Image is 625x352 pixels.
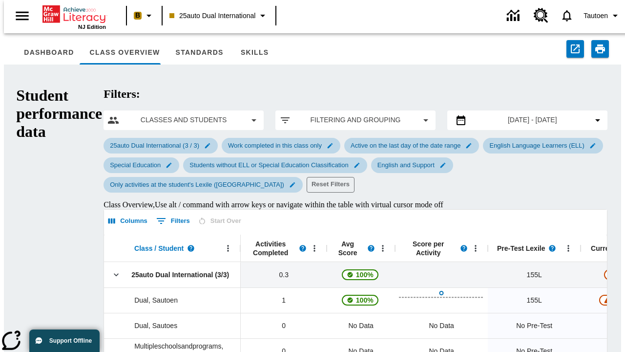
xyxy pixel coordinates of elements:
[371,157,453,173] div: Edit English and Support filter selected submenu item
[424,316,459,335] div: No Data, Dual, Sautoes
[279,114,432,126] button: Apply filters menu item
[104,200,607,209] div: Class Overview , Use alt / command with arrow keys or navigate within the table with virtual curs...
[561,241,576,256] button: Open Menu
[352,291,377,309] span: 100%
[246,240,295,257] span: Activities Completed
[592,114,604,126] svg: Collapse Date Range Filter
[106,214,150,229] button: Select columns
[527,295,542,306] span: 155 Lexile, Dual, Sautoen
[327,262,395,287] div: , 100%, This student's Average First Try Score 100% is above 75%, 25auto Dual International (3/3)
[241,262,327,287] div: 0.3, 25auto Dual International (3/3)
[109,267,124,282] button: Click here to collapse the class row
[364,241,378,256] button: Read more about the Average score
[483,142,590,149] span: English Language Learners (ELL)
[327,287,395,313] div: , 100%, This student's Average First Try Score 100% is above 75%, Dual, Sautoen
[184,161,354,169] span: Students without ELL or Special Education Classification
[591,40,609,58] button: Print
[107,114,260,126] button: Select classes and students menu item
[497,244,545,253] span: Pre-Test Lexile
[241,313,327,338] div: 0, Dual, Sautoes
[104,161,167,169] span: Special Education
[166,7,272,24] button: Class: 25auto Dual International, Select your class
[78,24,106,30] span: NJ Edition
[241,287,327,313] div: 1, Dual, Sautoen
[222,142,328,149] span: Work completed in this class only
[49,337,92,344] span: Support Offline
[352,266,377,284] span: 100%
[82,41,168,65] button: Class Overview
[134,295,178,305] span: Dual, Sautoen
[8,1,37,30] button: Open side menu
[583,11,608,21] span: Tautoen
[168,41,231,65] button: Standards
[154,213,192,229] button: Show filters
[104,142,205,149] span: 25auto Dual International (3 / 3)
[221,241,235,256] button: Open Menu
[508,115,557,125] span: [DATE] - [DATE]
[29,330,100,352] button: Support Offline
[299,115,412,125] span: Filtering and Grouping
[345,142,466,149] span: Active on the last day of the date range
[104,181,290,188] span: Only activities at the student's Lexile ([GEOGRAPHIC_DATA])
[16,41,82,65] button: Dashboard
[332,240,364,257] span: Avg Score
[457,241,471,256] button: Read more about Score per Activity
[104,88,607,101] h2: Filters:
[528,2,554,29] a: Resource Center, Will open in new tab
[307,241,322,256] button: Open Menu
[566,40,584,58] button: Export to CSV
[222,138,340,154] div: Edit Work completed in this class only filter selected submenu item
[183,157,367,173] div: Edit Students without ELL or Special Education Classification filter selected submenu item
[134,321,177,330] span: Dual, Sautoes
[282,321,286,331] span: 0
[468,241,483,256] button: Open Menu
[295,241,310,256] button: Read more about Activities Completed
[104,177,303,193] div: Edit Only activities at the student's Lexile (Reading) filter selected submenu item
[400,240,457,257] span: Score per Activity
[344,138,479,154] div: Edit Active on the last day of the date range filter selected submenu item
[134,244,184,253] span: Class / Student
[184,241,198,256] button: Read more about Class / Student
[399,291,484,309] button: Open Activity Tracker, Dual, Sautoen
[327,313,395,338] div: No Data, Dual, Sautoes
[104,138,218,154] div: Edit 25auto Dual International (3 / 3) filter selected submenu item
[580,7,625,24] button: Profile/Settings
[104,157,179,173] div: Edit Special Education filter selected submenu item
[131,270,229,280] span: 25auto Dual International (3/3)
[282,295,286,306] span: 1
[279,270,288,280] span: 0.3
[375,241,390,256] button: Open Menu
[135,9,140,22] span: B
[231,41,278,65] button: Skills
[372,161,440,169] span: English and Support
[554,3,580,28] a: Notifications
[127,115,240,125] span: Classes and Students
[130,7,159,24] button: Boost Class color is peach. Change class color
[111,270,121,280] svg: Click here to collapse the class row
[169,11,255,21] span: 25auto Dual International
[483,138,603,154] div: Edit English Language Learners (ELL) filter selected submenu item
[516,321,552,331] span: No Pre-Test, Dual, Sautoes
[501,2,528,29] a: Data Center
[42,3,106,30] div: Home
[545,241,560,256] button: Read more about Pre-Test Lexile
[527,270,542,280] span: 155 Lexile, 25auto Dual International (3/3)
[344,316,378,336] span: No Data
[451,114,604,126] button: Select the date range menu item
